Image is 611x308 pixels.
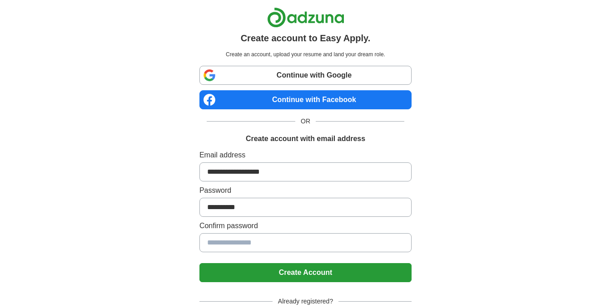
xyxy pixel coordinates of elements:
span: OR [295,117,316,126]
p: Create an account, upload your resume and land your dream role. [201,50,410,59]
button: Create Account [199,263,412,282]
label: Email address [199,150,412,161]
h1: Create account with email address [246,133,365,144]
label: Password [199,185,412,196]
a: Continue with Facebook [199,90,412,109]
label: Confirm password [199,220,412,231]
a: Continue with Google [199,66,412,85]
h1: Create account to Easy Apply. [241,31,371,45]
img: Adzuna logo [267,7,344,28]
span: Already registered? [273,297,338,306]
